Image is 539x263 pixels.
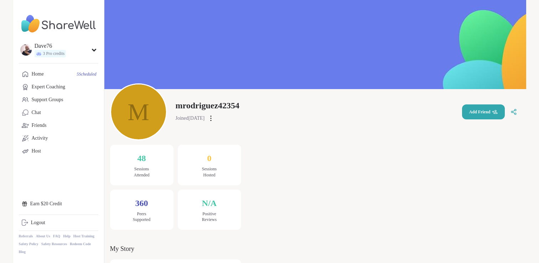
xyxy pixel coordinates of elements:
[19,11,98,36] img: ShareWell Nav Logo
[132,166,152,178] span: Sessions Attended
[43,51,69,57] span: 3 Pro credits
[19,242,45,247] a: Host Training
[86,249,95,254] a: Blog
[31,219,49,226] div: Logout
[32,71,47,78] div: Home
[19,197,98,210] div: Earn $20 Credit
[19,249,53,254] a: Safety Resources
[35,42,71,50] div: Dave76
[32,122,50,129] div: Friends
[207,152,212,165] span: 0
[59,234,67,239] a: FAQ
[19,145,98,158] a: Host
[56,249,83,254] a: Redeem Code
[19,81,98,93] a: Expert Coaching
[466,109,498,115] span: Add Friend
[19,216,98,229] a: Logout
[20,44,32,56] img: Dave76
[32,96,74,103] div: Support Groups
[19,132,98,145] a: Activity
[134,197,150,210] span: 360
[32,148,44,155] div: Host
[19,234,37,239] a: Referrals
[32,135,51,142] div: Activity
[128,94,149,130] span: m
[19,106,98,119] a: Chat
[32,109,45,116] div: Chat
[176,100,254,111] span: mrodriguez42354
[19,68,98,81] a: Home5Scheduled
[176,115,209,122] span: Joined [DATE]
[71,71,97,77] span: 5 Scheduled
[201,197,218,210] span: N/A
[19,119,98,132] a: Friends
[201,211,218,223] span: Positive Reviews
[130,211,153,223] span: Peers Supported
[136,152,147,165] span: 48
[32,83,74,91] div: Expert Coaching
[47,242,73,247] a: Safety Policy
[110,244,241,254] label: My Story
[199,166,219,178] span: Sessions Hosted
[458,104,505,119] button: Add Friend
[40,234,57,239] a: About Us
[19,93,98,106] a: Support Groups
[70,234,78,239] a: Help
